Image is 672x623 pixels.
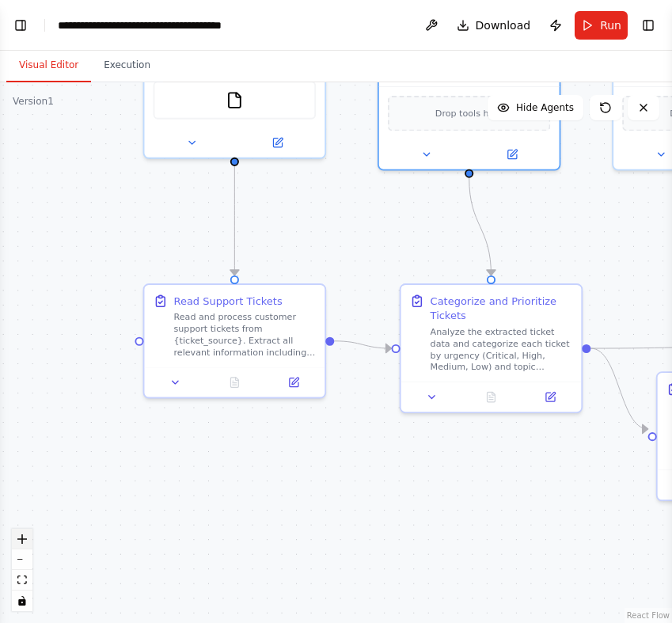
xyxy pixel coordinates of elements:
div: Categorize and Prioritize TicketsAnalyze the extracted ticket data and categorize each ticket by ... [400,283,583,413]
a: React Flow attribution [627,611,670,620]
button: Open in side panel [471,146,554,163]
span: Drop tools here [435,106,503,121]
g: Edge from 94ef5b67-f737-4344-84aa-e47620700761 to ea52218c-3322-4fb9-9674-e86735dfc785 [334,334,391,356]
div: Read Support TicketsRead and process customer support tickets from {ticket_source}. Extract all r... [143,283,327,398]
button: Show right sidebar [637,14,659,36]
g: Edge from 49f45783-608c-4417-9338-b26d2980af23 to ea52218c-3322-4fb9-9674-e86735dfc785 [461,178,498,275]
div: Categorize and Prioritize Tickets [431,294,573,323]
button: Execution [91,49,163,82]
button: Open in side panel [268,374,319,391]
div: Version 1 [13,95,54,108]
div: Analyze the extracted ticket data and categorize each ticket by urgency (Critical, High, Medium, ... [431,326,573,373]
g: Edge from cf0d3645-11ad-4d83-b236-d3084bea585c to 94ef5b67-f737-4344-84aa-e47620700761 [227,166,242,275]
button: Show left sidebar [9,14,32,36]
button: Download [450,11,537,40]
button: fit view [12,570,32,591]
span: Download [476,17,531,33]
button: Open in side panel [236,134,319,151]
nav: breadcrumb [58,17,236,33]
button: Hide Agents [488,95,583,120]
span: Hide Agents [516,101,574,114]
div: React Flow controls [12,529,32,611]
g: Edge from ea52218c-3322-4fb9-9674-e86735dfc785 to 0c331871-89fc-4633-99b5-ff9d2c5bec0f [590,341,647,436]
button: No output available [203,374,265,391]
div: Read Support Tickets [174,294,283,309]
div: Read and process customer support tickets from {ticket_source}. Extract all relevant information ... [174,311,317,358]
button: Visual Editor [6,49,91,82]
span: Run [600,17,621,33]
button: No output available [460,389,522,406]
button: Open in side panel [525,389,575,406]
button: zoom out [12,549,32,570]
button: zoom in [12,529,32,549]
img: FileReadTool [226,91,243,108]
button: toggle interactivity [12,591,32,611]
button: Run [575,11,628,40]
